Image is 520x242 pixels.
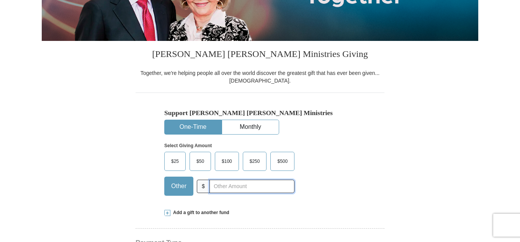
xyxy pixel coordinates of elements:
span: $50 [193,156,208,167]
h3: [PERSON_NAME] [PERSON_NAME] Ministries Giving [136,41,384,69]
input: Other Amount [209,180,294,193]
button: Monthly [222,120,279,134]
button: One-Time [165,120,221,134]
span: Other [167,180,190,192]
span: $250 [246,156,264,167]
span: $100 [218,156,236,167]
strong: Select Giving Amount [164,143,212,148]
span: $25 [167,156,183,167]
h5: Support [PERSON_NAME] [PERSON_NAME] Ministries [164,109,356,117]
span: $500 [273,156,291,167]
span: Add a gift to another fund [170,210,229,216]
div: Together, we're helping people all over the world discover the greatest gift that has ever been g... [136,69,384,84]
span: $ [197,180,210,193]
